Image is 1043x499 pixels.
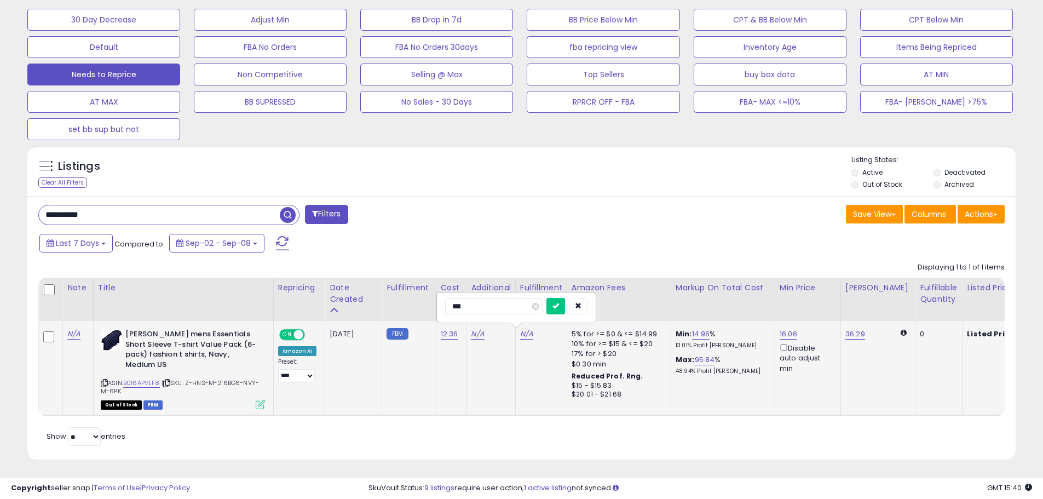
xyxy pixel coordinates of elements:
[27,118,180,140] button: set bb sup but not
[278,282,320,294] div: Repricing
[527,9,679,31] button: BB Price Below Min
[958,205,1005,223] button: Actions
[671,278,775,321] th: The percentage added to the cost of goods (COGS) that forms the calculator for Min & Max prices.
[572,349,662,359] div: 17% for > $20
[186,238,251,249] span: Sep-02 - Sep-08
[125,329,258,372] b: [PERSON_NAME] mens Essentials Short Sleeve T-shirt Value Pack (6-pack) fashion t shirts, Navy, Me...
[387,328,408,340] small: FBM
[303,330,321,340] span: OFF
[56,238,99,249] span: Last 7 Days
[278,358,316,383] div: Preset:
[845,282,911,294] div: [PERSON_NAME]
[360,64,513,85] button: Selling @ Max
[330,329,373,339] div: [DATE]
[780,282,836,294] div: Min Price
[471,282,511,305] div: Additional Cost
[694,64,846,85] button: buy box data
[143,400,163,410] span: FBM
[944,180,974,189] label: Archived
[441,282,462,294] div: Cost
[944,168,986,177] label: Deactivated
[27,91,180,113] button: AT MAX
[846,205,903,223] button: Save View
[918,262,1005,273] div: Displaying 1 to 1 of 1 items
[67,329,80,340] a: N/A
[360,91,513,113] button: No Sales - 30 Days
[520,282,562,305] div: Fulfillment Cost
[360,9,513,31] button: BB Drop in 7d
[101,400,142,410] span: All listings that are currently out of stock and unavailable for purchase on Amazon
[695,354,715,365] a: 95.84
[471,329,484,340] a: N/A
[572,359,662,369] div: $0.30 min
[572,329,662,339] div: 5% for >= $0 & <= $14.99
[101,329,123,351] img: 31pT97OAb5L._SL40_.jpg
[676,282,770,294] div: Markup on Total Cost
[38,177,87,188] div: Clear All Filters
[694,91,846,113] button: FBA- MAX <=10%
[572,390,662,399] div: $20.01 - $21.68
[572,371,643,381] b: Reduced Prof. Rng.
[862,180,902,189] label: Out of Stock
[360,36,513,58] button: FBA No Orders 30days
[967,329,1017,339] b: Listed Price:
[676,329,692,339] b: Min:
[860,64,1013,85] button: AT MIN
[11,483,51,493] strong: Copyright
[27,64,180,85] button: Needs to Reprice
[692,329,710,340] a: 14.96
[194,64,347,85] button: Non Competitive
[194,9,347,31] button: Adjust Min
[780,342,832,374] div: Disable auto adjust min
[676,368,767,375] p: 48.94% Profit [PERSON_NAME]
[27,36,180,58] button: Default
[47,431,125,441] span: Show: entries
[527,36,679,58] button: fba repricing view
[987,483,1032,493] span: 2025-09-16 15:40 GMT
[694,36,846,58] button: Inventory Age
[572,339,662,349] div: 10% for >= $15 & <= $20
[860,91,1013,113] button: FBA- [PERSON_NAME] >75%
[368,483,1032,494] div: SkuVault Status: require user action, not synced.
[11,483,190,494] div: seller snap | |
[278,346,316,356] div: Amazon AI
[58,159,100,174] h5: Listings
[676,355,767,375] div: %
[572,381,662,391] div: $15 - $15.83
[780,329,797,340] a: 16.06
[920,329,954,339] div: 0
[194,36,347,58] button: FBA No Orders
[169,234,264,253] button: Sep-02 - Sep-08
[676,329,767,349] div: %
[101,329,265,408] div: ASIN:
[98,282,269,294] div: Title
[572,282,666,294] div: Amazon Fees
[520,329,533,340] a: N/A
[67,282,89,294] div: Note
[527,91,679,113] button: RPRCR OFF - FBA
[330,282,377,305] div: Date Created
[114,239,165,249] span: Compared to:
[860,36,1013,58] button: Items Being Repriced
[912,209,946,220] span: Columns
[280,330,294,340] span: ON
[441,329,458,340] a: 12.36
[94,483,140,493] a: Terms of Use
[123,378,160,388] a: B016APVEF8
[860,9,1013,31] button: CPT Below Min
[676,342,767,349] p: 13.01% Profit [PERSON_NAME]
[39,234,113,253] button: Last 7 Days
[527,64,679,85] button: Top Sellers
[524,483,572,493] a: 1 active listing
[904,205,956,223] button: Columns
[920,282,958,305] div: Fulfillable Quantity
[862,168,883,177] label: Active
[694,9,846,31] button: CPT & BB Below Min
[851,155,1016,165] p: Listing States:
[194,91,347,113] button: BB SUPRESSED
[845,329,865,340] a: 36.29
[305,205,348,224] button: Filters
[101,378,259,395] span: | SKU: Z-HNS-M-216BG6-NVY-M-6PK
[387,282,431,294] div: Fulfillment
[27,9,180,31] button: 30 Day Decrease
